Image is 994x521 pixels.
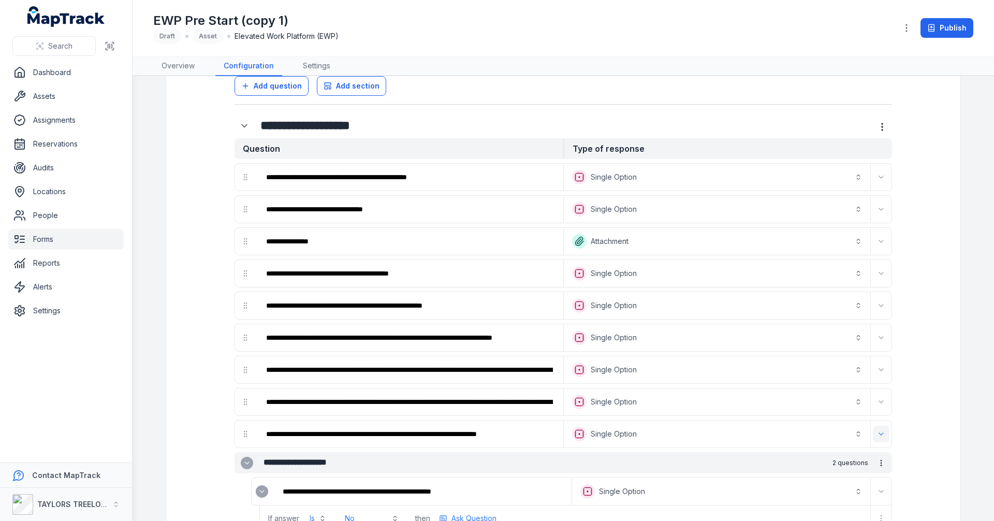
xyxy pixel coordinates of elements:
[258,294,561,317] div: :r218:-form-item-label
[873,233,889,250] button: Expand
[241,398,250,406] svg: drag
[873,394,889,410] button: Expand
[241,205,250,213] svg: drag
[873,297,889,314] button: Expand
[8,253,124,273] a: Reports
[193,29,223,44] div: Asset
[566,166,868,189] button: Single Option
[873,329,889,346] button: Expand
[235,263,256,284] div: drag
[566,230,868,253] button: Attachment
[235,76,309,96] button: Add question
[336,81,379,91] span: Add section
[8,157,124,178] a: Audits
[566,262,868,285] button: Single Option
[873,169,889,185] button: Expand
[566,390,868,413] button: Single Option
[241,301,250,310] svg: drag
[920,18,973,38] button: Publish
[27,6,105,27] a: MapTrack
[563,138,892,159] strong: Type of response
[258,326,561,349] div: :r21e:-form-item-label
[241,269,250,278] svg: drag
[254,81,302,91] span: Add question
[256,485,268,498] button: Expand
[241,173,250,181] svg: drag
[274,480,569,503] div: :r22b:-form-item-label
[235,231,256,252] div: drag
[241,237,250,245] svg: drag
[153,29,181,44] div: Draft
[295,56,339,76] a: Settings
[241,366,250,374] svg: drag
[566,326,868,349] button: Single Option
[235,295,256,316] div: drag
[258,358,561,381] div: :r21k:-form-item-label
[566,358,868,381] button: Single Option
[8,277,124,297] a: Alerts
[258,166,561,189] div: :r20g:-form-item-label
[235,199,256,220] div: drag
[258,262,561,285] div: :r212:-form-item-label
[258,390,561,413] div: :r21q:-form-item-label
[252,481,272,502] div: :r22a:-form-item-label
[8,86,124,107] a: Assets
[8,229,124,250] a: Forms
[574,480,868,503] button: Single Option
[258,423,561,445] div: :r220:-form-item-label
[873,201,889,218] button: Expand
[8,205,124,226] a: People
[235,31,339,41] span: Elevated Work Platform (EWP)
[258,230,561,253] div: :r20s:-form-item-label
[8,300,124,321] a: Settings
[241,334,250,342] svg: drag
[566,423,868,445] button: Single Option
[215,56,282,76] a: Configuration
[872,454,890,472] button: more-detail
[317,76,386,96] button: Add section
[258,198,561,221] div: :r20m:-form-item-label
[8,110,124,131] a: Assignments
[32,471,100,480] strong: Contact MapTrack
[153,12,339,29] h1: EWP Pre Start (copy 1)
[873,426,889,442] button: Expand
[241,430,250,438] svg: drag
[235,359,256,380] div: drag
[48,41,72,51] span: Search
[8,62,124,83] a: Dashboard
[566,294,868,317] button: Single Option
[873,483,889,500] button: Expand
[241,457,253,469] button: Expand
[8,181,124,202] a: Locations
[235,138,563,159] strong: Question
[566,198,868,221] button: Single Option
[873,265,889,282] button: Expand
[37,500,124,509] strong: TAYLORS TREELOPPING
[12,36,96,56] button: Search
[235,392,256,412] div: drag
[832,459,868,467] span: 2 questions
[873,361,889,378] button: Expand
[872,117,892,137] button: more-detail
[235,116,256,136] div: :r208:-form-item-label
[153,56,203,76] a: Overview
[235,327,256,348] div: drag
[235,116,254,136] button: Expand
[8,134,124,154] a: Reservations
[235,167,256,187] div: drag
[235,424,256,444] div: drag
